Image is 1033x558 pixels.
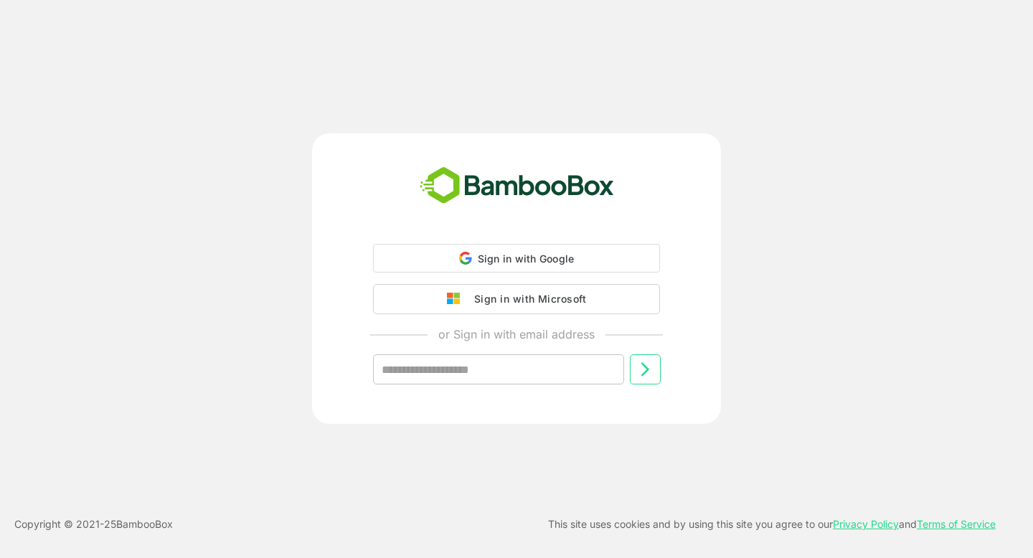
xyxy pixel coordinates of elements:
[373,244,660,273] div: Sign in with Google
[373,284,660,314] button: Sign in with Microsoft
[478,252,575,265] span: Sign in with Google
[412,162,622,209] img: bamboobox
[917,518,996,530] a: Terms of Service
[833,518,899,530] a: Privacy Policy
[447,293,467,306] img: google
[14,516,173,533] p: Copyright © 2021- 25 BambooBox
[438,326,595,343] p: or Sign in with email address
[548,516,996,533] p: This site uses cookies and by using this site you agree to our and
[467,290,586,308] div: Sign in with Microsoft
